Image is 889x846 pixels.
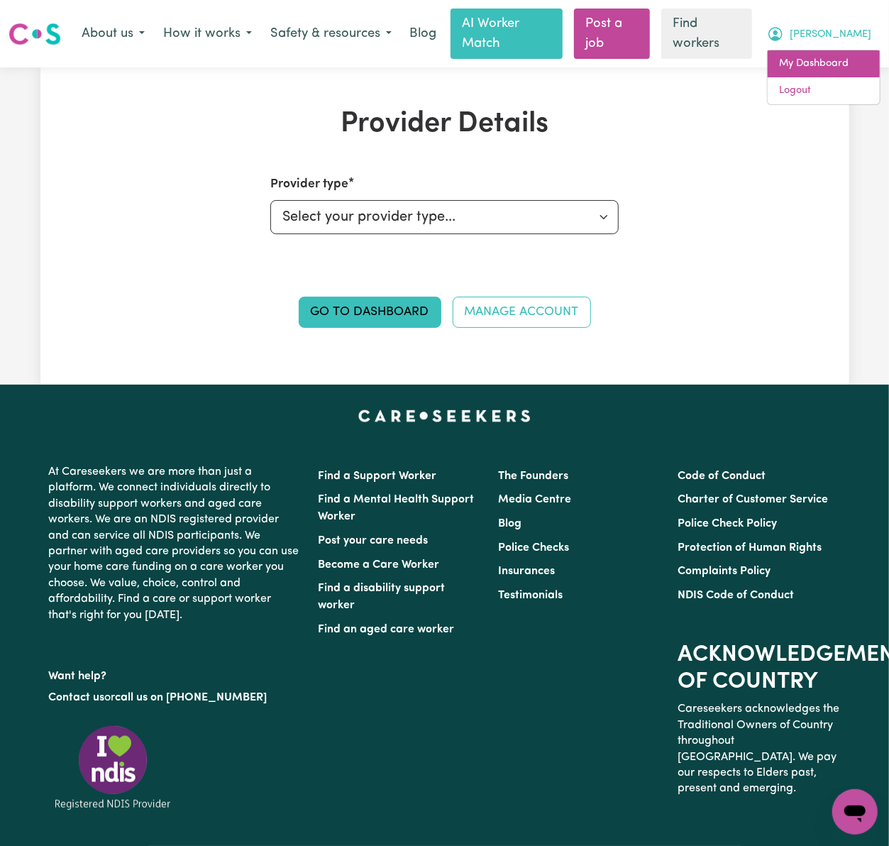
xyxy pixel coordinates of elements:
[678,518,777,529] a: Police Check Policy
[768,50,880,77] a: My Dashboard
[758,19,880,49] button: My Account
[319,624,455,635] a: Find an aged care worker
[319,535,429,546] a: Post your care needs
[498,590,563,601] a: Testimonials
[72,19,154,49] button: About us
[453,297,591,328] a: Manage Account
[498,471,568,482] a: The Founders
[49,458,302,629] p: At Careseekers we are more than just a platform. We connect individuals directly to disability su...
[767,50,880,104] div: My Account
[49,692,105,703] a: Contact us
[498,518,521,529] a: Blog
[498,494,571,505] a: Media Centre
[451,9,563,59] a: AI Worker Match
[49,663,302,684] p: Want help?
[299,297,441,328] a: Go to Dashboard
[401,18,445,50] a: Blog
[678,642,840,696] h2: Acknowledgement of Country
[498,566,555,577] a: Insurances
[768,77,880,104] a: Logout
[678,590,794,601] a: NDIS Code of Conduct
[678,696,840,802] p: Careseekers acknowledges the Traditional Owners of Country throughout [GEOGRAPHIC_DATA]. We pay o...
[661,9,752,59] a: Find workers
[49,684,302,711] p: or
[116,692,267,703] a: call us on [PHONE_NUMBER]
[678,566,771,577] a: Complaints Policy
[678,471,766,482] a: Code of Conduct
[574,9,650,59] a: Post a job
[319,471,437,482] a: Find a Support Worker
[358,410,531,422] a: Careseekers home page
[9,21,61,47] img: Careseekers logo
[678,542,822,554] a: Protection of Human Rights
[498,542,569,554] a: Police Checks
[49,723,177,812] img: Registered NDIS provider
[319,494,475,522] a: Find a Mental Health Support Worker
[261,19,401,49] button: Safety & resources
[790,27,871,43] span: [PERSON_NAME]
[9,18,61,50] a: Careseekers logo
[184,107,706,141] h1: Provider Details
[678,494,828,505] a: Charter of Customer Service
[832,789,878,835] iframe: Button to launch messaging window
[270,175,348,194] label: Provider type
[154,19,261,49] button: How it works
[319,583,446,611] a: Find a disability support worker
[319,559,440,571] a: Become a Care Worker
